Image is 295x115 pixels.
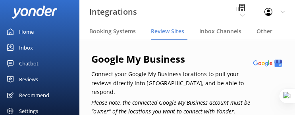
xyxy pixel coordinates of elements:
[151,27,184,35] span: Review Sites
[89,6,137,18] h3: Integrations
[19,40,33,56] div: Inbox
[91,70,253,96] p: Connect your Google My Business locations to pull your reviews directly into [GEOGRAPHIC_DATA], a...
[19,56,39,71] div: Chatbot
[19,24,34,40] div: Home
[19,71,38,87] div: Reviews
[91,99,250,115] i: Please note, the connected Google My Business account must be “owner” of the locations you want t...
[12,6,58,19] img: yonder-white-logo.png
[89,27,136,35] span: Booking Systems
[91,52,253,67] h2: Google My Business
[199,27,241,35] span: Inbox Channels
[19,87,49,103] div: Recommend
[256,27,272,35] span: Other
